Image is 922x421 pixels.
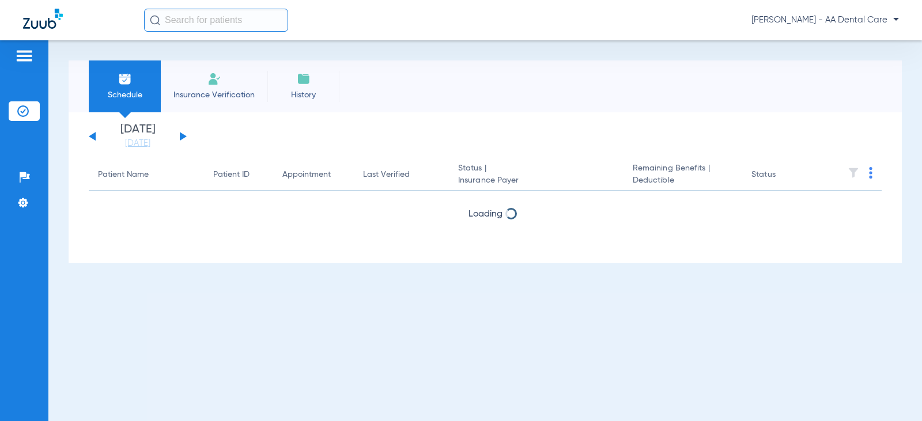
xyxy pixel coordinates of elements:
div: Last Verified [363,169,440,181]
th: Remaining Benefits | [624,159,742,191]
th: Status | [449,159,624,191]
span: [PERSON_NAME] - AA Dental Care [751,14,899,26]
div: Patient ID [213,169,250,181]
span: Deductible [633,175,733,187]
img: Schedule [118,72,132,86]
a: [DATE] [103,138,172,149]
span: Loading [468,210,502,219]
div: Last Verified [363,169,410,181]
img: Zuub Logo [23,9,63,29]
th: Status [742,159,820,191]
li: [DATE] [103,124,172,149]
span: Insurance Verification [169,89,259,101]
img: hamburger-icon [15,49,33,63]
span: Schedule [97,89,152,101]
span: History [276,89,331,101]
img: Search Icon [150,15,160,25]
span: Insurance Payer [458,175,614,187]
input: Search for patients [144,9,288,32]
img: group-dot-blue.svg [869,167,872,179]
div: Patient Name [98,169,195,181]
div: Patient ID [213,169,264,181]
img: History [297,72,311,86]
img: filter.svg [848,167,859,179]
div: Appointment [282,169,331,181]
img: Manual Insurance Verification [207,72,221,86]
div: Patient Name [98,169,149,181]
div: Appointment [282,169,345,181]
